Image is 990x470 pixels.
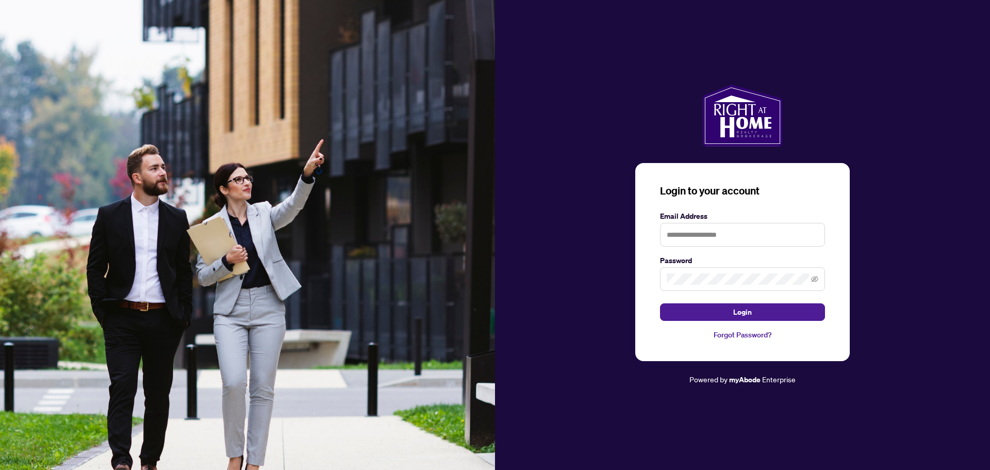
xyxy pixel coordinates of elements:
h3: Login to your account [660,184,825,198]
label: Email Address [660,210,825,222]
span: Login [733,304,752,320]
button: Login [660,303,825,321]
img: ma-logo [702,85,782,147]
a: Forgot Password? [660,329,825,341]
span: Powered by [689,375,728,384]
a: myAbode [729,374,761,385]
span: Enterprise [762,375,796,384]
label: Password [660,255,825,266]
span: eye-invisible [811,275,818,283]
